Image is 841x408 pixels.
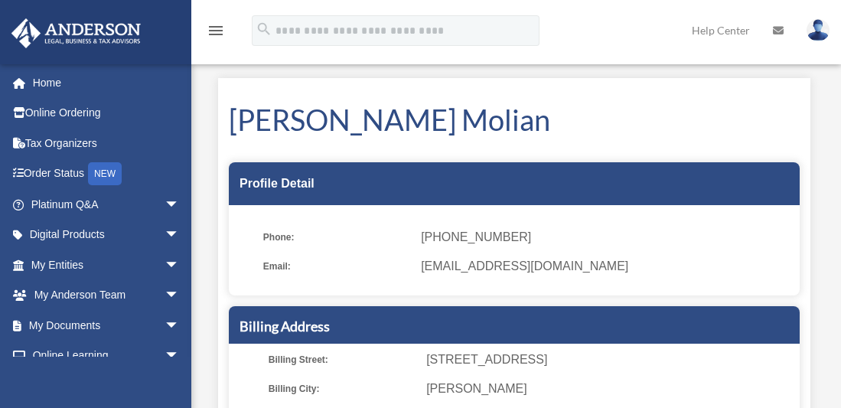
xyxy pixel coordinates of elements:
span: Phone: [263,227,410,248]
div: NEW [88,162,122,185]
a: Online Learningarrow_drop_down [11,341,203,371]
span: arrow_drop_down [165,280,195,312]
span: [STREET_ADDRESS] [426,349,794,370]
a: Home [11,67,203,98]
a: menu [207,27,225,40]
span: arrow_drop_down [165,189,195,220]
span: Billing City: [269,378,416,400]
span: Email: [263,256,410,277]
i: menu [207,21,225,40]
h1: [PERSON_NAME] Molian [229,100,800,140]
a: My Entitiesarrow_drop_down [11,250,203,280]
span: arrow_drop_down [165,220,195,251]
div: Profile Detail [229,162,800,205]
a: Online Ordering [11,98,203,129]
span: [EMAIL_ADDRESS][DOMAIN_NAME] [421,256,789,277]
a: My Documentsarrow_drop_down [11,310,203,341]
img: User Pic [807,19,830,41]
h5: Billing Address [240,317,789,336]
img: Anderson Advisors Platinum Portal [7,18,145,48]
span: arrow_drop_down [165,341,195,372]
span: [PERSON_NAME] [426,378,794,400]
a: Tax Organizers [11,128,203,158]
a: Order StatusNEW [11,158,203,190]
a: My Anderson Teamarrow_drop_down [11,280,203,311]
span: arrow_drop_down [165,310,195,341]
span: [PHONE_NUMBER] [421,227,789,248]
i: search [256,21,272,38]
a: Platinum Q&Aarrow_drop_down [11,189,203,220]
span: Billing Street: [269,349,416,370]
a: Digital Productsarrow_drop_down [11,220,203,250]
span: arrow_drop_down [165,250,195,281]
